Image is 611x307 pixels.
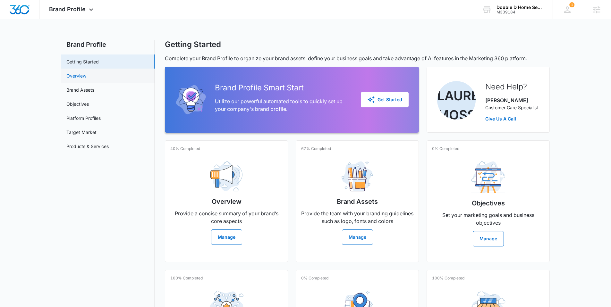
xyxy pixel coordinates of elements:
[170,210,283,225] p: Provide a concise summary of your brand’s core aspects
[485,81,538,93] h2: Need Help?
[496,10,543,14] div: account id
[432,211,544,227] p: Set your marketing goals and business objectives
[212,197,242,206] h2: Overview
[66,143,109,150] a: Products & Services
[485,115,538,122] a: Give Us A Call
[496,5,543,10] div: account name
[165,140,288,262] a: 40% CompletedOverviewProvide a concise summary of your brand’s core aspectsManage
[432,275,464,281] p: 100% Completed
[569,2,574,7] div: notifications count
[61,40,155,49] h2: Brand Profile
[211,229,242,245] button: Manage
[301,146,331,152] p: 67% Completed
[569,2,574,7] span: 1
[170,146,200,152] p: 40% Completed
[427,140,550,262] a: 0% CompletedObjectivesSet your marketing goals and business objectivesManage
[301,210,413,225] p: Provide the team with your branding guidelines such as logo, fonts and colors
[66,87,94,93] a: Brand Assets
[367,96,402,104] div: Get Started
[432,146,459,152] p: 0% Completed
[296,140,419,262] a: 67% CompletedBrand AssetsProvide the team with your branding guidelines such as logo, fonts and c...
[301,275,328,281] p: 0% Completed
[437,81,476,120] img: Lauren Moss
[66,72,86,79] a: Overview
[170,275,203,281] p: 100% Completed
[165,54,550,62] p: Complete your Brand Profile to organize your brand assets, define your business goals and take ad...
[472,198,505,208] h2: Objectives
[485,96,538,104] p: [PERSON_NAME]
[361,92,409,107] button: Get Started
[485,104,538,111] p: Customer Care Specialist
[49,6,86,12] span: Brand Profile
[66,101,89,107] a: Objectives
[66,58,99,65] a: Getting Started
[215,82,351,94] h2: Brand Profile Smart Start
[66,115,101,121] a: Platform Profiles
[473,231,504,246] button: Manage
[66,129,97,136] a: Target Market
[337,197,378,206] h2: Brand Assets
[165,40,221,49] h1: Getting Started
[215,97,351,113] p: Utilize our powerful automated tools to quickly set up your company's brand profile.
[342,229,373,245] button: Manage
